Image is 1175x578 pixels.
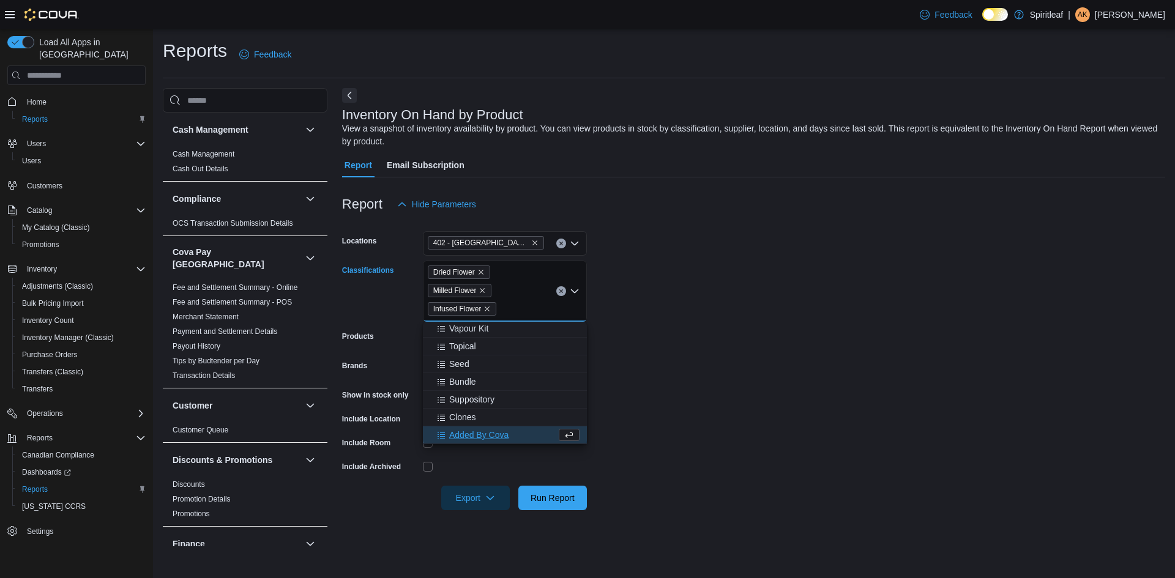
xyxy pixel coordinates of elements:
button: Transfers (Classic) [12,363,151,380]
span: Payout History [173,341,220,351]
span: Reports [27,433,53,443]
span: Promotions [17,237,146,252]
span: Home [22,94,146,109]
span: My Catalog (Classic) [22,223,90,232]
span: Milled Flower [433,284,477,297]
span: Washington CCRS [17,499,146,514]
span: Reports [17,482,146,497]
a: Users [17,154,46,168]
img: Cova [24,9,79,21]
button: Home [2,92,151,110]
button: Inventory [22,262,62,276]
a: Customer Queue [173,426,228,434]
button: Inventory Manager (Classic) [12,329,151,346]
h3: Compliance [173,193,221,205]
p: Spiritleaf [1030,7,1063,22]
label: Show in stock only [342,390,409,400]
a: [US_STATE] CCRS [17,499,91,514]
a: Bulk Pricing Import [17,296,89,311]
div: Cova Pay [GEOGRAPHIC_DATA] [163,280,327,388]
a: Purchase Orders [17,347,83,362]
span: Users [22,156,41,166]
span: Feedback [254,48,291,61]
button: Reports [12,481,151,498]
a: OCS Transaction Submission Details [173,219,293,228]
a: Discounts [173,480,205,489]
span: Report [345,153,372,177]
span: Email Subscription [387,153,464,177]
h3: Inventory On Hand by Product [342,108,523,122]
a: Dashboards [17,465,76,480]
span: Users [17,154,146,168]
button: Remove Infused Flower from selection in this group [483,305,491,313]
button: Cova Pay [GEOGRAPHIC_DATA] [303,251,318,265]
span: Dried Flower [428,265,490,279]
button: Adjustments (Classic) [12,278,151,295]
button: Next [342,88,357,103]
button: Users [2,135,151,152]
button: Compliance [303,191,318,206]
span: Milled Flower [428,284,492,297]
button: Reports [2,429,151,446]
nav: Complex example [7,87,146,572]
span: Operations [22,406,146,421]
button: Purchase Orders [12,346,151,363]
span: Bulk Pricing Import [22,298,84,308]
button: Discounts & Promotions [173,454,300,466]
span: Seed [449,358,469,370]
a: Merchant Statement [173,313,239,321]
label: Include Room [342,438,390,448]
button: Catalog [2,202,151,219]
span: Inventory Manager (Classic) [22,333,114,343]
span: Fee and Settlement Summary - POS [173,297,292,307]
button: Discounts & Promotions [303,453,318,467]
span: Feedback [934,9,972,21]
span: Users [22,136,146,151]
span: Reports [22,114,48,124]
span: Operations [27,409,63,418]
a: Cash Out Details [173,165,228,173]
a: Transfers [17,382,58,396]
h1: Reports [163,39,227,63]
span: 402 - [GEOGRAPHIC_DATA] ([GEOGRAPHIC_DATA]) [433,237,529,249]
button: Users [22,136,51,151]
span: Canadian Compliance [22,450,94,460]
p: | [1068,7,1070,22]
span: Bundle [449,376,476,388]
div: Customer [163,423,327,442]
div: Cash Management [163,147,327,181]
div: Compliance [163,216,327,235]
a: Payment and Settlement Details [173,327,277,336]
span: Catalog [27,206,52,215]
span: Cash Out Details [173,164,228,174]
span: Hide Parameters [412,198,476,210]
h3: Cova Pay [GEOGRAPHIC_DATA] [173,246,300,270]
button: Finance [303,536,318,551]
span: Adjustments (Classic) [17,279,146,294]
label: Locations [342,236,377,246]
span: Vapour Kit [449,322,488,335]
button: Customers [2,177,151,195]
div: Discounts & Promotions [163,477,327,526]
a: Fee and Settlement Summary - Online [173,283,298,292]
p: [PERSON_NAME] [1095,7,1165,22]
button: Inventory Count [12,312,151,329]
span: Merchant Statement [173,312,239,322]
h3: Cash Management [173,124,248,136]
button: Catalog [22,203,57,218]
span: Cash Management [173,149,234,159]
span: Reports [22,484,48,494]
span: Transaction Details [173,371,235,380]
h3: Report [342,197,382,212]
a: Inventory Count [17,313,79,328]
button: Reports [22,431,58,445]
span: Added By Cova [449,429,509,441]
a: Promotions [173,509,210,518]
a: Transfers (Classic) [17,365,88,379]
span: Inventory Count [22,316,74,325]
span: My Catalog (Classic) [17,220,146,235]
button: Cash Management [303,122,318,137]
button: Reports [12,111,151,128]
span: Topical [449,340,476,352]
